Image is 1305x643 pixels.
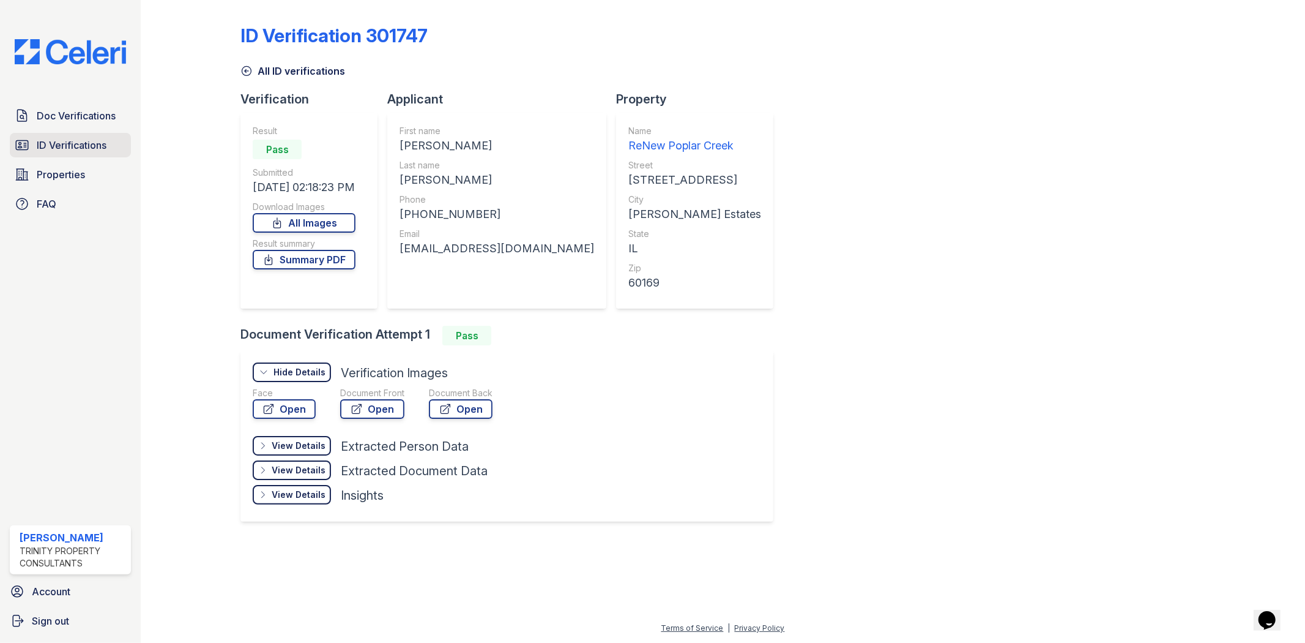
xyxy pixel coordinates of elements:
[661,623,724,633] a: Terms of Service
[37,138,106,152] span: ID Verifications
[628,262,761,274] div: Zip
[628,240,761,257] div: IL
[20,545,126,570] div: Trinity Property Consultants
[253,125,355,137] div: Result
[1254,594,1293,631] iframe: chat widget
[341,462,488,479] div: Extracted Document Data
[240,326,783,345] div: Document Verification Attempt 1
[253,213,355,233] a: All Images
[400,159,594,171] div: Last name
[253,238,355,250] div: Result summary
[10,103,131,128] a: Doc Verifications
[400,171,594,189] div: [PERSON_NAME]
[5,39,136,64] img: CE_Logo_Blue-a8612792a0a2168367f1c8372b55b34899dd931a85d93a1a3d3e32e68fde9ad4.png
[429,387,493,399] div: Document Back
[735,623,785,633] a: Privacy Policy
[253,250,355,269] a: Summary PDF
[20,530,126,545] div: [PERSON_NAME]
[253,140,302,159] div: Pass
[10,133,131,157] a: ID Verifications
[272,489,325,501] div: View Details
[273,366,325,378] div: Hide Details
[272,464,325,476] div: View Details
[37,167,85,182] span: Properties
[400,228,594,240] div: Email
[340,387,404,399] div: Document Front
[400,137,594,154] div: [PERSON_NAME]
[37,108,116,123] span: Doc Verifications
[628,125,761,154] a: Name ReNew Poplar Creek
[240,24,428,47] div: ID Verification 301747
[341,364,448,382] div: Verification Images
[616,91,783,108] div: Property
[253,167,355,179] div: Submitted
[5,579,136,604] a: Account
[628,137,761,154] div: ReNew Poplar Creek
[387,91,616,108] div: Applicant
[272,440,325,452] div: View Details
[37,197,56,211] span: FAQ
[628,194,761,206] div: City
[628,228,761,240] div: State
[240,91,387,108] div: Verification
[728,623,731,633] div: |
[253,201,355,213] div: Download Images
[442,326,491,345] div: Pass
[400,125,594,137] div: First name
[5,609,136,633] a: Sign out
[253,387,316,399] div: Face
[628,274,761,291] div: 60169
[253,179,355,196] div: [DATE] 02:18:23 PM
[340,399,404,419] a: Open
[32,614,69,628] span: Sign out
[10,162,131,187] a: Properties
[341,487,384,504] div: Insights
[429,399,493,419] a: Open
[240,64,345,78] a: All ID verifications
[628,206,761,223] div: [PERSON_NAME] Estates
[253,399,316,419] a: Open
[400,240,594,257] div: [EMAIL_ADDRESS][DOMAIN_NAME]
[341,438,469,455] div: Extracted Person Data
[628,159,761,171] div: Street
[628,171,761,189] div: [STREET_ADDRESS]
[628,125,761,137] div: Name
[400,194,594,206] div: Phone
[400,206,594,223] div: [PHONE_NUMBER]
[32,584,70,599] span: Account
[10,192,131,216] a: FAQ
